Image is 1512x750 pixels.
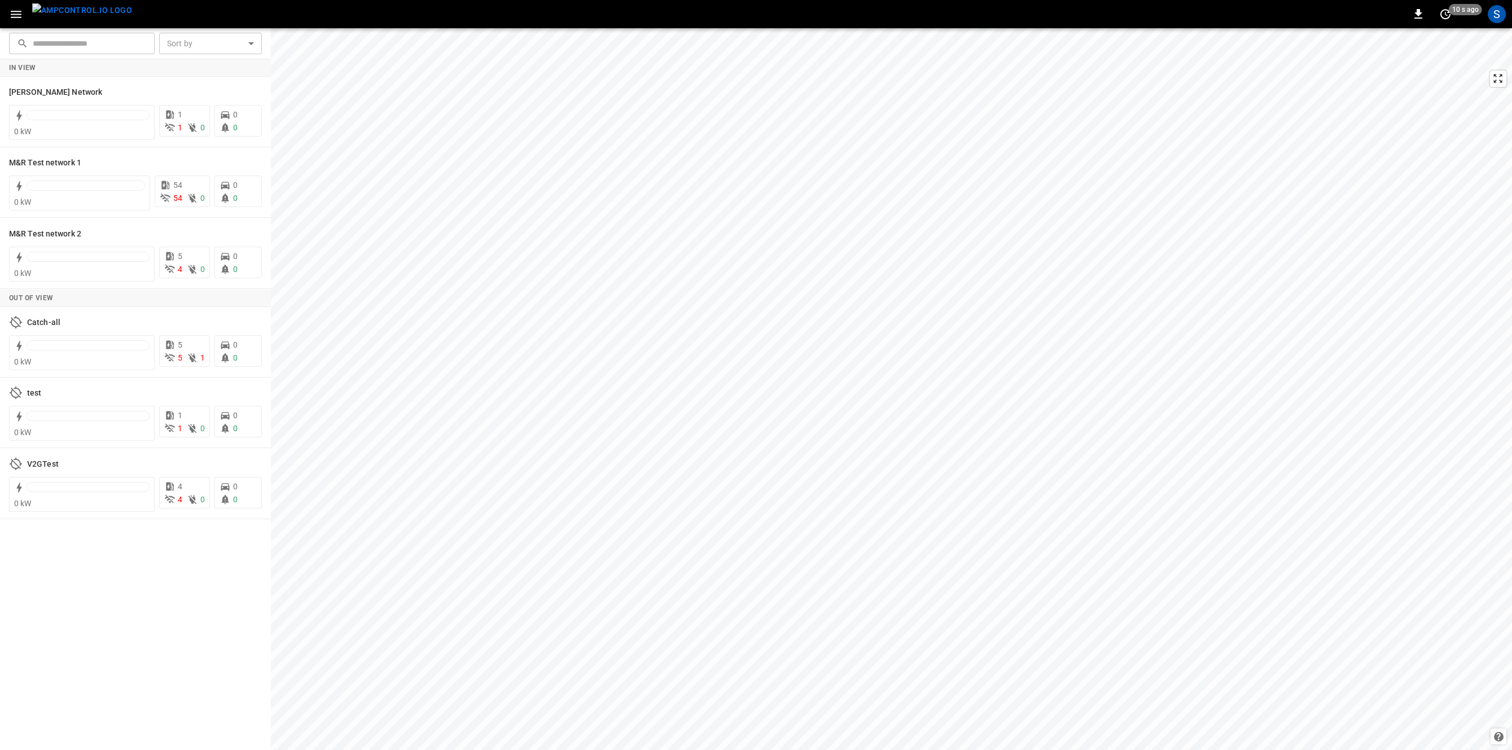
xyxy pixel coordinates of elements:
span: 0 [233,110,238,119]
span: 0 [233,411,238,420]
span: 0 [200,424,205,433]
span: 0 [200,194,205,203]
span: 0 kW [14,198,32,207]
canvas: Map [271,28,1512,750]
h6: test [27,387,41,400]
span: 0 [233,495,238,504]
strong: In View [9,64,36,72]
span: 1 [178,411,182,420]
span: 1 [200,353,205,362]
span: 0 [233,252,238,261]
span: 0 kW [14,357,32,366]
span: 4 [178,495,182,504]
span: 54 [173,194,182,203]
h6: V2GTest [27,458,59,471]
span: 0 kW [14,127,32,136]
span: 5 [178,353,182,362]
span: 0 kW [14,269,32,278]
span: 1 [178,123,182,132]
span: 0 kW [14,499,32,508]
span: 0 [233,123,238,132]
img: ampcontrol.io logo [32,3,132,17]
h6: M&R Test network 2 [9,228,81,240]
span: 0 [233,194,238,203]
span: 1 [178,110,182,119]
span: 5 [178,340,182,349]
h6: Catch-all [27,317,60,329]
span: 0 [233,340,238,349]
span: 0 [233,482,238,491]
span: 0 [200,265,205,274]
span: 10 s ago [1449,4,1482,15]
span: 0 [233,181,238,190]
span: 4 [178,482,182,491]
span: 1 [178,424,182,433]
span: 5 [178,252,182,261]
span: 54 [173,181,182,190]
span: 0 [233,265,238,274]
span: 0 [233,424,238,433]
button: set refresh interval [1436,5,1454,23]
span: 0 [200,123,205,132]
span: 0 kW [14,428,32,437]
div: profile-icon [1488,5,1506,23]
span: 4 [178,265,182,274]
strong: Out of View [9,294,53,302]
h6: David AmpEdge Network [9,86,102,99]
span: 0 [233,353,238,362]
span: 0 [200,495,205,504]
h6: M&R Test network 1 [9,157,81,169]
